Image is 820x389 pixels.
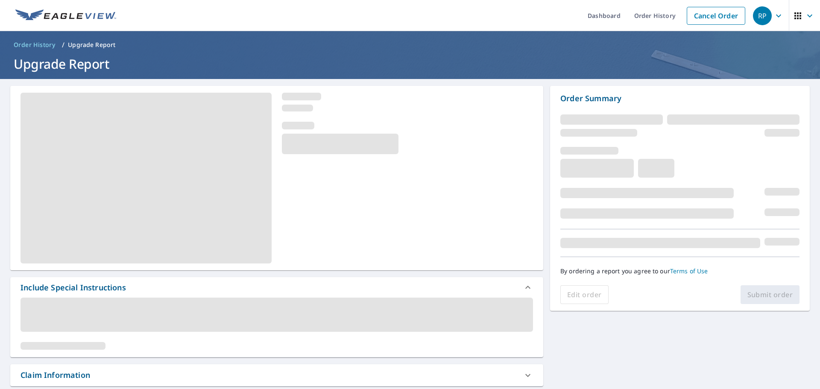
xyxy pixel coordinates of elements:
[20,282,126,293] div: Include Special Instructions
[560,93,799,104] p: Order Summary
[753,6,772,25] div: RP
[560,267,799,275] p: By ordering a report you agree to our
[62,40,64,50] li: /
[10,364,543,386] div: Claim Information
[68,41,115,49] p: Upgrade Report
[10,277,543,298] div: Include Special Instructions
[14,41,55,49] span: Order History
[687,7,745,25] a: Cancel Order
[20,369,90,381] div: Claim Information
[15,9,116,22] img: EV Logo
[10,38,59,52] a: Order History
[670,267,708,275] a: Terms of Use
[10,55,810,73] h1: Upgrade Report
[10,38,810,52] nav: breadcrumb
